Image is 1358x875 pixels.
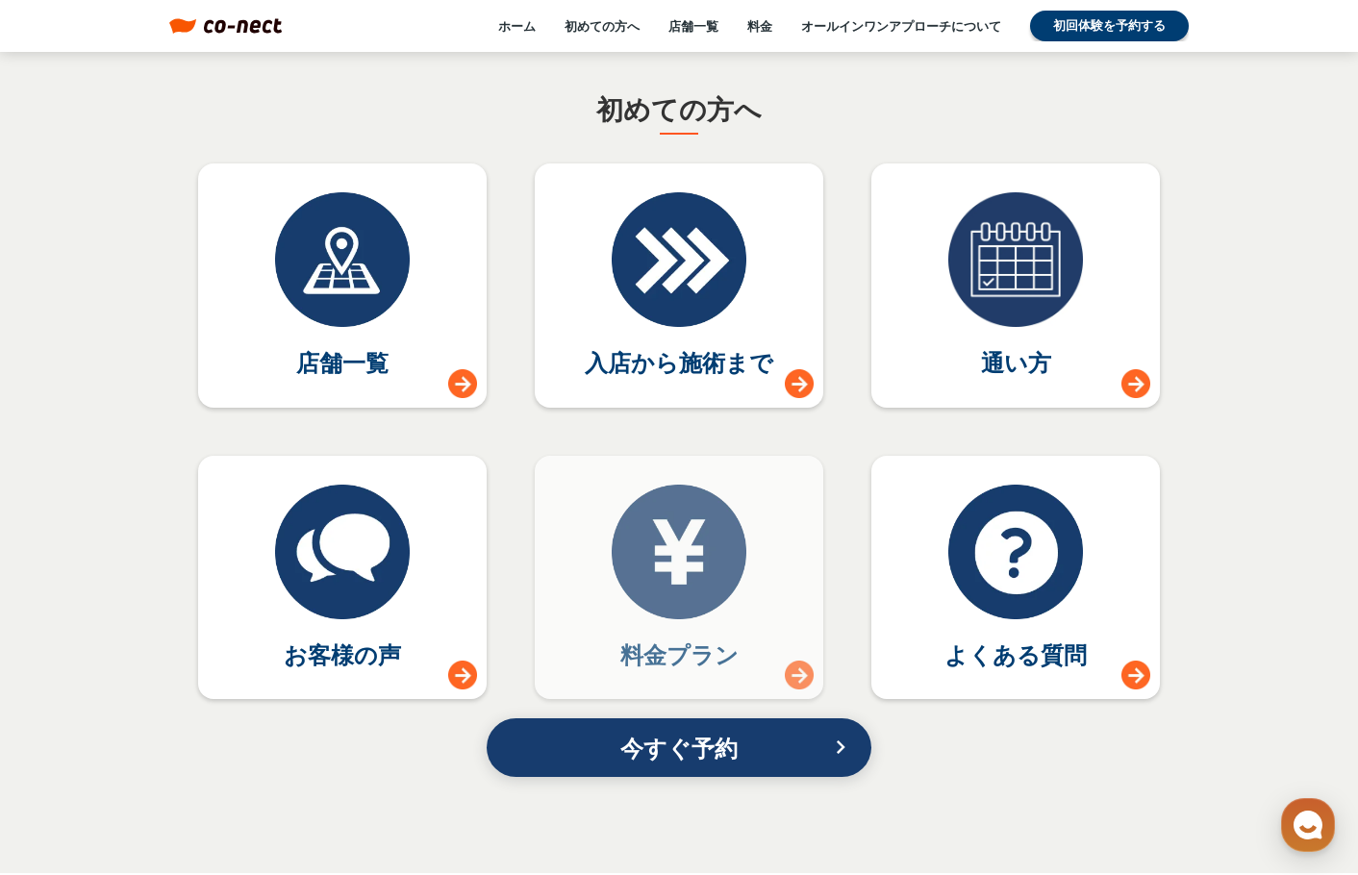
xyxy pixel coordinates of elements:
span: 設定 [297,638,320,654]
a: チャット [127,610,248,658]
a: オールインワンアプローチについて [801,17,1001,35]
a: 通い方 [871,163,1160,408]
a: ホーム [498,17,536,35]
a: 初めての方へ [565,17,640,35]
i: keyboard_arrow_right [829,736,852,759]
p: よくある質問 [944,638,1087,671]
h2: 初めての方へ [596,90,762,128]
a: 今すぐ予約keyboard_arrow_right [487,718,871,777]
p: 今すぐ予約 [525,727,833,769]
p: 通い方 [981,346,1051,379]
a: 店舗一覧 [198,163,487,408]
a: 入店から施術まで [535,163,823,408]
a: 料金プラン [535,456,823,700]
a: 料金 [747,17,772,35]
a: 初回体験を予約する [1030,11,1189,41]
a: ホーム [6,610,127,658]
p: 料金プラン [620,638,739,671]
p: お客様の声 [284,638,401,671]
span: チャット [164,639,211,655]
p: 店舗一覧 [296,346,389,379]
a: よくある質問 [871,456,1160,700]
a: 店舗一覧 [668,17,718,35]
a: お客様の声 [198,456,487,700]
p: 入店から施術まで [585,346,773,379]
a: 設定 [248,610,369,658]
span: ホーム [49,638,84,654]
